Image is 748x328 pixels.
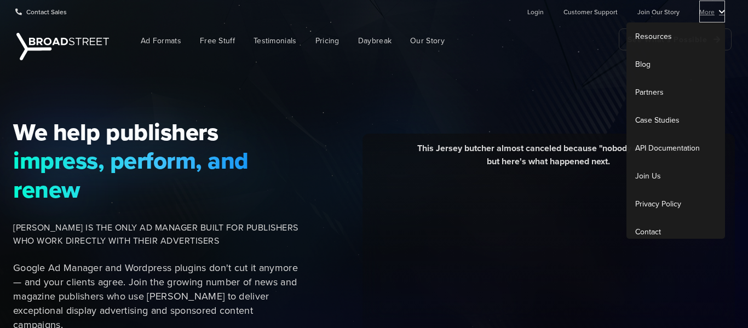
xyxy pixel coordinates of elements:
a: Our Story [402,28,453,53]
span: impress, perform, and renew [13,146,300,204]
a: Join Us [626,162,725,190]
a: Daybreak [350,28,400,53]
span: We help publishers [13,118,300,146]
span: Our Story [410,35,445,47]
img: Broadstreet | The Ad Manager for Small Publishers [16,33,109,60]
a: API Documentation [626,134,725,162]
nav: Main [115,23,732,59]
span: Free Stuff [200,35,235,47]
a: Blog [626,50,725,78]
span: Testimonials [254,35,297,47]
a: Case Studies [626,106,725,134]
div: This Jersey butcher almost canceled because "nobody saw his ad," but here's what happened next. [371,142,727,176]
a: Contact [626,218,725,246]
a: Testimonials [245,28,305,53]
span: Ad Formats [141,35,181,47]
a: Ad Formats [133,28,189,53]
a: Free Stuff [192,28,243,53]
span: Daybreak [358,35,392,47]
a: Customer Support [563,1,618,22]
a: Partners [626,78,725,106]
span: Pricing [315,35,340,47]
a: Contact Sales [15,1,67,22]
a: Pricing [307,28,348,53]
a: Privacy Policy [626,190,725,218]
a: Join Our Story [637,1,680,22]
a: See What's Possible [619,28,732,50]
a: More [699,1,725,22]
span: [PERSON_NAME] IS THE ONLY AD MANAGER BUILT FOR PUBLISHERS WHO WORK DIRECTLY WITH THEIR ADVERTISERS [13,221,300,248]
a: Login [527,1,544,22]
a: Resources [626,22,725,50]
